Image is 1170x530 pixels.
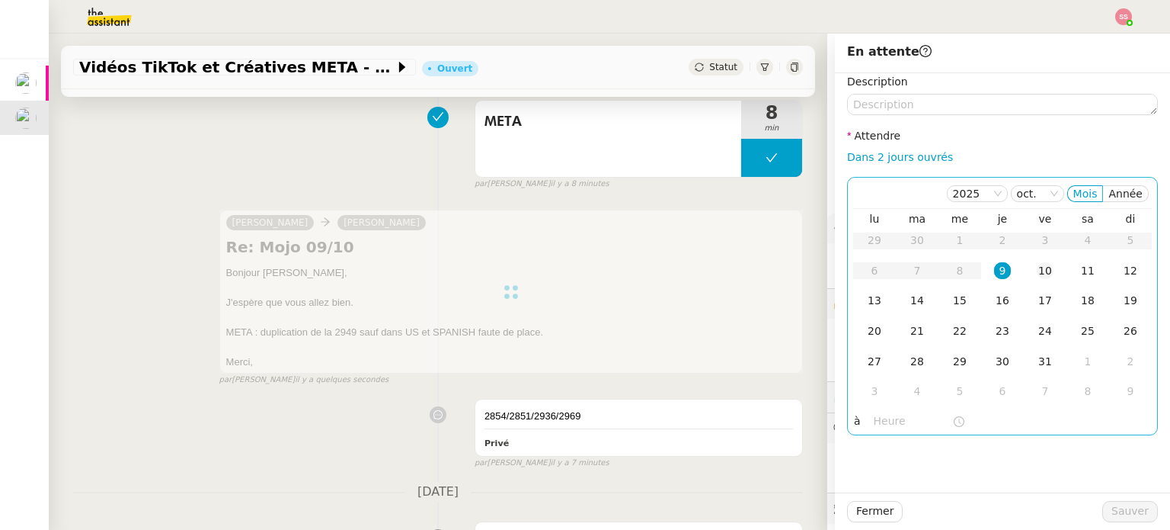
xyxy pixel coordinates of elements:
div: 1 [1079,353,1096,370]
td: 18/10/2025 [1066,286,1109,316]
div: 6 [994,383,1011,400]
input: Heure [874,413,952,430]
span: 🔐 [833,295,932,313]
td: 31/10/2025 [1024,347,1066,377]
th: lun. [853,212,896,226]
div: 26 [1122,323,1139,339]
img: users%2FAXgjBsdPtrYuxuZvIJjRexEdqnq2%2Favatar%2F1599931753966.jpeg [15,72,37,94]
div: 5 [951,383,968,400]
span: à [854,413,861,430]
td: 15/10/2025 [938,286,981,316]
div: ⚙️Procédures [827,214,1170,243]
small: [PERSON_NAME] [475,457,609,470]
td: 03/11/2025 [853,377,896,407]
span: par [475,457,487,470]
span: Année [1108,188,1143,200]
span: Statut [709,62,737,72]
span: [DATE] [405,482,471,503]
div: 7 [1037,383,1053,400]
span: ⚙️ [833,220,913,237]
span: il y a 7 minutes [551,457,609,470]
th: dim. [1109,212,1152,226]
div: 30 [994,353,1011,370]
span: par [219,374,232,387]
div: 21 [909,323,925,339]
div: 18 [1079,292,1096,309]
td: 23/10/2025 [981,316,1024,347]
td: 26/10/2025 [1109,316,1152,347]
div: 15 [951,292,968,309]
div: 22 [951,323,968,339]
td: 20/10/2025 [853,316,896,347]
button: Fermer [847,501,903,522]
small: [PERSON_NAME] [219,374,389,387]
td: 06/11/2025 [981,377,1024,407]
img: svg [1115,8,1132,25]
td: 17/10/2025 [1024,286,1066,316]
div: 13 [866,292,883,309]
div: 4 [909,383,925,400]
div: 9 [1122,383,1139,400]
label: Description [847,75,908,88]
div: 24 [1037,323,1053,339]
td: 24/10/2025 [1024,316,1066,347]
div: 2 [1122,353,1139,370]
td: 09/10/2025 [981,256,1024,287]
div: 10 [1037,262,1053,279]
small: [PERSON_NAME] [475,178,609,191]
div: 23 [994,323,1011,339]
span: Mois [1073,188,1098,200]
td: 11/10/2025 [1066,256,1109,287]
span: 💬 [833,422,958,434]
td: 09/11/2025 [1109,377,1152,407]
div: 17 [1037,292,1053,309]
td: 04/11/2025 [896,377,938,407]
div: ⏲️Tâches 82:01 [827,382,1170,412]
div: 8 [1079,383,1096,400]
span: En attente [847,44,932,59]
td: 01/11/2025 [1066,347,1109,377]
div: 29 [951,353,968,370]
td: 29/10/2025 [938,347,981,377]
td: 02/11/2025 [1109,347,1152,377]
span: 🕵️ [833,502,1024,514]
th: sam. [1066,212,1109,226]
span: 8 [741,104,802,122]
div: 12 [1122,262,1139,279]
div: Ouvert [437,64,472,73]
div: 💬Commentaires 1 [827,413,1170,443]
td: 25/10/2025 [1066,316,1109,347]
div: 2854/2851/2936/2969 [484,409,793,424]
td: 07/11/2025 [1024,377,1066,407]
div: 11 [1079,262,1096,279]
td: 30/10/2025 [981,347,1024,377]
b: Privé [484,438,509,448]
button: Sauver [1102,501,1158,522]
div: 3 [866,383,883,400]
div: 25 [1079,323,1096,339]
span: il y a quelques secondes [295,374,388,387]
td: 14/10/2025 [896,286,938,316]
nz-select-item: oct. [1017,186,1058,201]
label: Attendre [847,130,900,142]
div: 16 [994,292,1011,309]
div: 20 [866,323,883,339]
td: 13/10/2025 [853,286,896,316]
td: 19/10/2025 [1109,286,1152,316]
span: ⏲️ [833,390,945,403]
a: Dans 2 jours ouvrés [847,151,953,163]
span: par [475,178,487,191]
div: 🔐Données client [827,289,1170,319]
div: 9 [994,262,1011,279]
td: 16/10/2025 [981,286,1024,316]
span: Fermer [856,503,893,520]
img: users%2FCk7ZD5ubFNWivK6gJdIkoi2SB5d2%2Favatar%2F3f84dbb7-4157-4842-a987-fca65a8b7a9a [15,108,37,129]
span: min [741,122,802,135]
th: mer. [938,212,981,226]
nz-select-item: 2025 [953,186,1002,201]
td: 08/11/2025 [1066,377,1109,407]
th: jeu. [981,212,1024,226]
div: 31 [1037,353,1053,370]
th: mar. [896,212,938,226]
td: 28/10/2025 [896,347,938,377]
